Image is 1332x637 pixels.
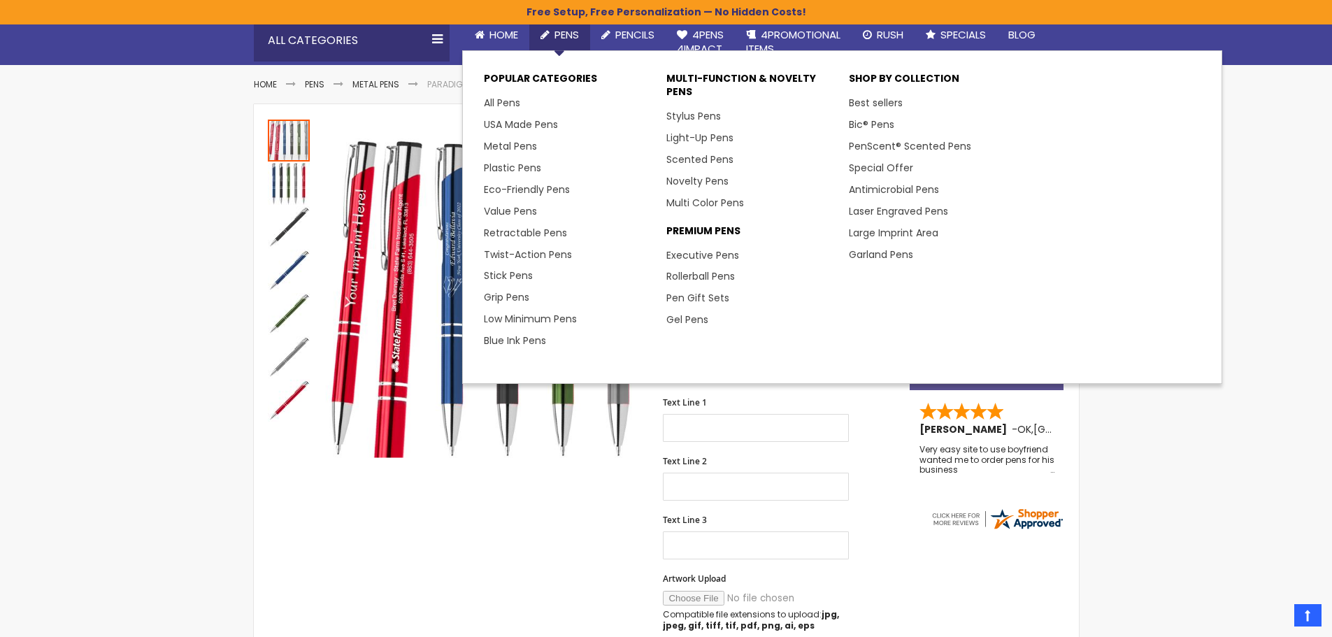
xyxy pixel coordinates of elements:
span: Artwork Upload [663,573,726,585]
span: [PERSON_NAME] [919,422,1012,436]
span: Blog [1008,27,1036,42]
span: Rush [877,27,903,42]
a: PenScent® Scented Pens [849,139,971,153]
a: Rollerball Pens [666,269,735,283]
li: Paradigm Custom Metal Pens [427,79,557,90]
a: Scented Pens [666,152,733,166]
a: Executive Pens [666,248,739,262]
a: Plastic Pens [484,161,541,175]
div: Paradigm Custom Metal Pens [268,162,311,205]
span: Text Line 3 [663,514,707,526]
span: Text Line 1 [663,396,707,408]
img: Paradigm Custom Metal Pens [268,250,310,292]
a: Special Offer [849,161,913,175]
a: Top [1294,604,1322,627]
a: Home [254,78,277,90]
div: Paradigm Custom Metal Pens [268,248,311,292]
span: OK [1017,422,1031,436]
a: Grip Pens [484,290,529,304]
a: Eco-Friendly Pens [484,182,570,196]
a: Pens [305,78,324,90]
a: Value Pens [484,204,537,218]
p: Premium Pens [666,224,835,245]
a: Blog [997,20,1047,50]
div: All Categories [254,20,450,62]
a: Light-Up Pens [666,131,733,145]
img: Paradigm Custom Metal Pens [268,163,310,205]
a: Rush [852,20,915,50]
div: Paradigm Custom Metal Pens [268,378,310,422]
span: Pens [554,27,579,42]
a: Stick Pens [484,269,533,282]
img: Paradigm Plus Custom Metal Pens [325,138,645,457]
p: Shop By Collection [849,72,1017,92]
a: Novelty Pens [666,174,729,188]
a: USA Made Pens [484,117,558,131]
a: Blue Ink Pens [484,334,546,348]
p: Multi-Function & Novelty Pens [666,72,835,106]
span: 4Pens 4impact [677,27,724,56]
div: Paradigm Custom Metal Pens [268,292,311,335]
a: Gel Pens [666,313,708,327]
img: Paradigm Custom Metal Pens [268,293,310,335]
span: [GEOGRAPHIC_DATA] [1033,422,1136,436]
a: Multi Color Pens [666,196,744,210]
span: Text Line 2 [663,455,707,467]
a: Large Imprint Area [849,226,938,240]
a: Antimicrobial Pens [849,182,939,196]
img: Paradigm Custom Metal Pens [268,206,310,248]
a: Metal Pens [484,139,537,153]
a: Low Minimum Pens [484,312,577,326]
a: Stylus Pens [666,109,721,123]
strong: jpg, jpeg, gif, tiff, tif, pdf, png, ai, eps [663,608,839,631]
a: Pens [529,20,590,50]
span: - , [1012,422,1136,436]
a: Twist-Action Pens [484,248,572,262]
span: Specials [940,27,986,42]
span: 4PROMOTIONAL ITEMS [746,27,840,56]
div: Paradigm Custom Metal Pens [268,205,311,248]
a: Metal Pens [352,78,399,90]
a: Specials [915,20,997,50]
a: Pen Gift Sets [666,291,729,305]
a: 4Pens4impact [666,20,735,65]
a: Home [464,20,529,50]
img: custom-pens [1032,72,1201,359]
a: Best sellers [849,96,903,110]
img: Paradigm Custom Metal Pens [268,336,310,378]
p: Popular Categories [484,72,652,92]
img: 4pens.com widget logo [930,506,1064,531]
div: Very easy site to use boyfriend wanted me to order pens for his business [919,445,1055,475]
a: 4PROMOTIONALITEMS [735,20,852,65]
a: Bic® Pens [849,117,894,131]
a: Retractable Pens [484,226,567,240]
a: All Pens [484,96,520,110]
a: 4pens.com certificate URL [930,522,1064,534]
a: Pencils [590,20,666,50]
span: Home [489,27,518,42]
div: Paradigm Custom Metal Pens [268,335,311,378]
a: Garland Pens [849,248,913,262]
span: Pencils [615,27,654,42]
p: Compatible file extensions to upload: [663,609,849,631]
div: Paradigm Plus Custom Metal Pens [268,118,311,162]
img: Paradigm Custom Metal Pens [268,380,310,422]
a: Laser Engraved Pens [849,204,948,218]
